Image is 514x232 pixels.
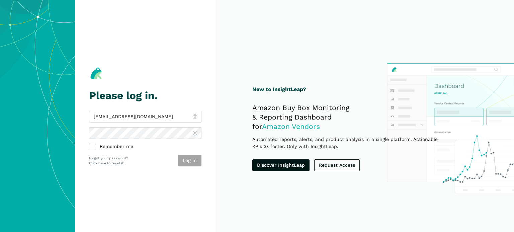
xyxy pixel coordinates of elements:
a: Request Access [314,159,360,171]
a: Click here to reset it. [89,161,124,165]
label: Remember me [89,144,201,150]
input: admin@insightleap.com [89,111,201,123]
p: Forgot your password? [89,156,128,161]
h1: New to InsightLeap? [252,85,448,94]
h1: Please log in. [89,90,201,101]
p: Automated reports, alerts, and product analysis in a single platform. Actionable KPIs 3x faster. ... [252,136,448,150]
span: Amazon Vendors [262,122,320,131]
h2: Amazon Buy Box Monitoring & Reporting Dashboard for [252,103,448,131]
a: Discover InsightLeap [252,159,310,171]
